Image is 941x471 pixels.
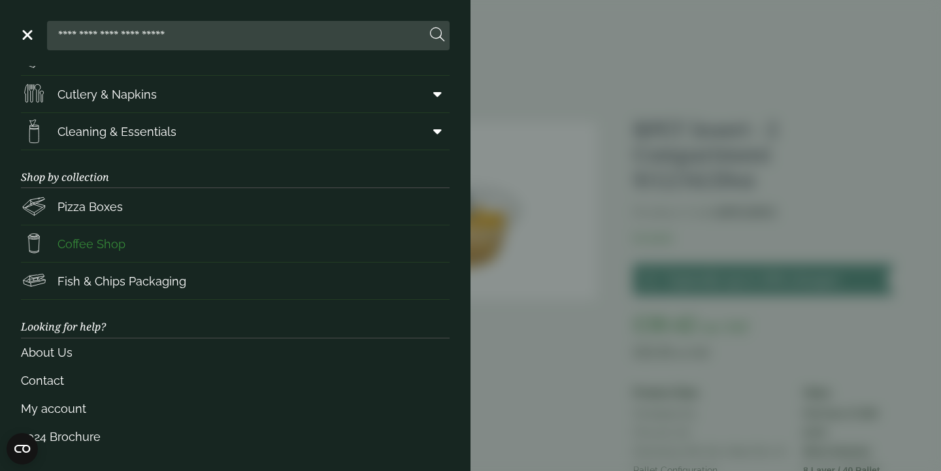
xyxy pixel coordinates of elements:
[21,150,450,188] h3: Shop by collection
[58,235,125,253] span: Coffee Shop
[21,338,450,366] a: About Us
[58,86,157,103] span: Cutlery & Napkins
[21,366,450,395] a: Contact
[21,395,450,423] a: My account
[58,198,123,216] span: Pizza Boxes
[21,193,47,219] img: Pizza_boxes.svg
[21,188,450,225] a: Pizza Boxes
[21,76,450,112] a: Cutlery & Napkins
[21,81,47,107] img: Cutlery.svg
[21,118,47,144] img: open-wipe.svg
[21,113,450,150] a: Cleaning & Essentials
[21,300,450,338] h3: Looking for help?
[21,225,450,262] a: Coffee Shop
[7,433,38,464] button: Open CMP widget
[21,263,450,299] a: Fish & Chips Packaging
[58,123,176,140] span: Cleaning & Essentials
[21,231,47,257] img: HotDrink_paperCup.svg
[21,423,450,451] a: 2024 Brochure
[21,268,47,294] img: FishNchip_box.svg
[58,272,186,290] span: Fish & Chips Packaging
